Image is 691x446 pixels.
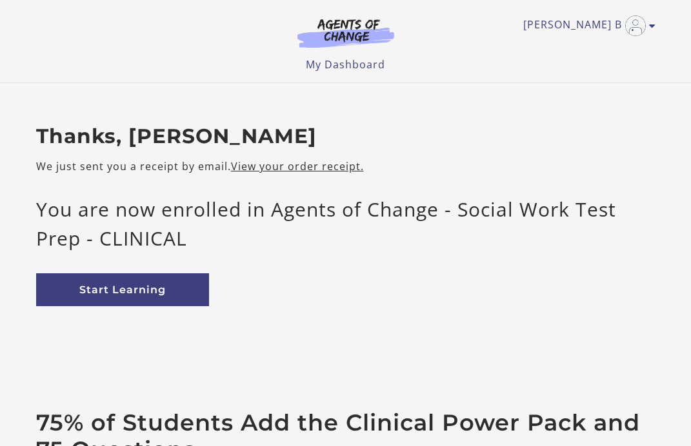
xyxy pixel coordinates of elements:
a: Start Learning [36,273,209,306]
a: View your order receipt. [231,159,364,173]
p: We just sent you a receipt by email. [36,159,656,174]
h2: Thanks, [PERSON_NAME] [36,124,656,149]
img: Agents of Change Logo [284,18,408,48]
a: My Dashboard [306,57,385,72]
a: Toggle menu [523,15,649,36]
p: You are now enrolled in Agents of Change - Social Work Test Prep - CLINICAL [36,195,656,253]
